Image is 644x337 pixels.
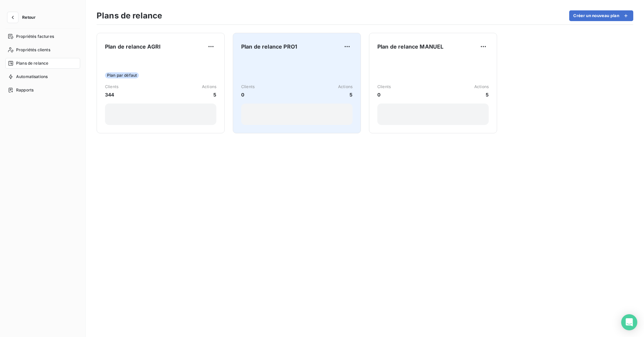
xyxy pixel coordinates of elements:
[377,91,391,98] span: 0
[377,84,391,90] span: Clients
[22,15,36,19] span: Retour
[338,91,353,98] span: 5
[16,33,54,40] span: Propriétés factures
[105,72,139,78] span: Plan par défaut
[474,91,489,98] span: 5
[16,74,48,80] span: Automatisations
[202,84,216,90] span: Actions
[16,47,50,53] span: Propriétés clients
[105,91,118,98] span: 344
[202,91,216,98] span: 5
[105,43,161,51] span: Plan de relance AGRI
[241,91,255,98] span: 0
[338,84,353,90] span: Actions
[5,71,80,82] a: Automatisations
[621,314,637,330] div: Open Intercom Messenger
[105,84,118,90] span: Clients
[474,84,489,90] span: Actions
[5,12,41,23] button: Retour
[569,10,633,21] button: Créer un nouveau plan
[5,58,80,69] a: Plans de relance
[5,85,80,95] a: Rapports
[241,43,297,51] span: Plan de relance PRO1
[241,84,255,90] span: Clients
[16,60,48,66] span: Plans de relance
[5,45,80,55] a: Propriétés clients
[16,87,34,93] span: Rapports
[377,43,443,51] span: Plan de relance MANUEL
[5,31,80,42] a: Propriétés factures
[97,10,162,22] h3: Plans de relance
